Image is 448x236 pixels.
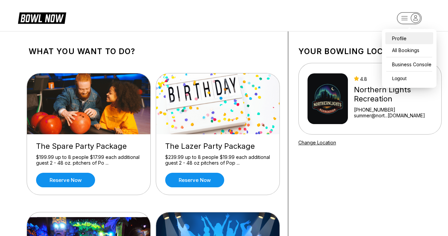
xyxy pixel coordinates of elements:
[385,73,408,85] button: Logout
[354,76,432,82] div: 4.8
[385,44,433,56] a: All Bookings
[354,85,432,103] div: Northern Lights Recreation
[165,173,224,187] a: Reserve now
[385,32,433,44] a: Profile
[298,47,442,56] h1: Your bowling location
[36,142,141,151] div: The Spare Party Package
[165,142,270,151] div: The Lazer Party Package
[156,73,280,134] img: The Lazer Party Package
[298,140,336,145] a: Change Location
[385,58,433,70] a: Business Console
[307,73,348,124] img: Northern Lights Recreation
[36,154,141,166] div: $199.99 up to 8 people $17.99 each additional guest 2 - 48 oz. pitchers of Po ...
[29,47,278,56] h1: What you want to do?
[354,113,432,118] a: summer@nort...[DOMAIN_NAME]
[27,73,151,134] img: The Spare Party Package
[36,173,95,187] a: Reserve now
[354,107,432,113] div: [PHONE_NUMBER]
[165,154,270,166] div: $239.99 up to 8 people $19.99 each additional guest 2 - 48 oz pitchers of Pop ...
